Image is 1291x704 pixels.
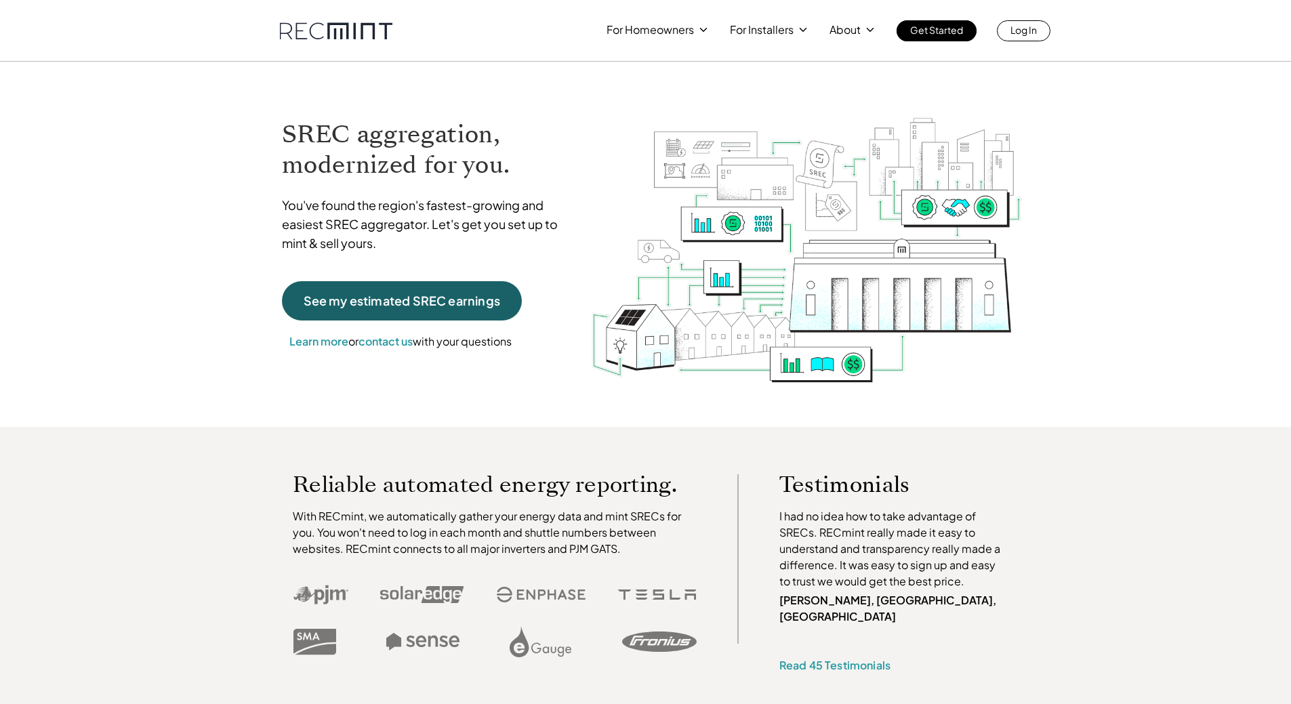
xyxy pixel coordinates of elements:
[282,333,519,350] p: or with your questions
[607,20,694,39] p: For Homeowners
[293,474,697,495] p: Reliable automated energy reporting.
[897,20,977,41] a: Get Started
[293,508,697,557] p: With RECmint, we automatically gather your energy data and mint SRECs for you. You won't need to ...
[304,295,500,307] p: See my estimated SREC earnings
[910,20,963,39] p: Get Started
[282,196,571,253] p: You've found the region's fastest-growing and easiest SREC aggregator. Let's get you set up to mi...
[282,281,522,320] a: See my estimated SREC earnings
[1010,20,1037,39] p: Log In
[829,20,861,39] p: About
[358,334,413,348] a: contact us
[282,119,571,180] h1: SREC aggregation, modernized for you.
[779,592,1007,625] p: [PERSON_NAME], [GEOGRAPHIC_DATA], [GEOGRAPHIC_DATA]
[730,20,794,39] p: For Installers
[997,20,1050,41] a: Log In
[779,658,890,672] a: Read 45 Testimonials
[289,334,348,348] a: Learn more
[779,474,981,495] p: Testimonials
[779,508,1007,589] p: I had no idea how to take advantage of SRECs. RECmint really made it easy to understand and trans...
[590,82,1023,386] img: RECmint value cycle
